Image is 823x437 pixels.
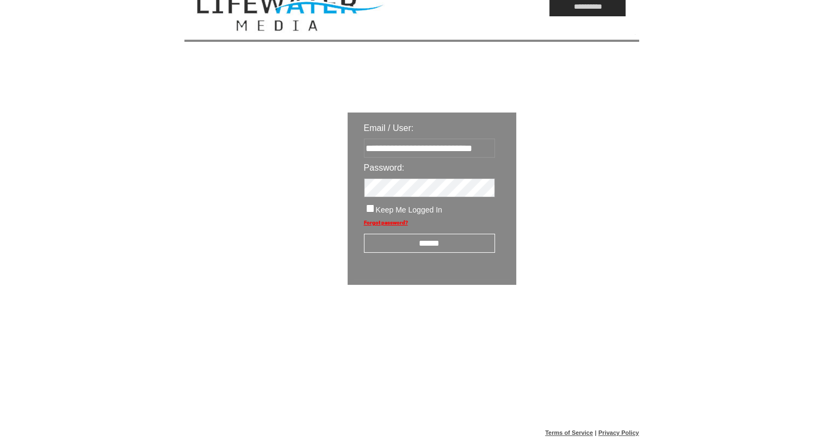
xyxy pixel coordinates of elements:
[376,205,442,214] span: Keep Me Logged In
[364,163,405,172] span: Password:
[545,429,593,436] a: Terms of Service
[595,429,596,436] span: |
[364,123,414,133] span: Email / User:
[548,312,602,326] img: transparent.png
[598,429,639,436] a: Privacy Policy
[364,220,408,226] a: Forgot password?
